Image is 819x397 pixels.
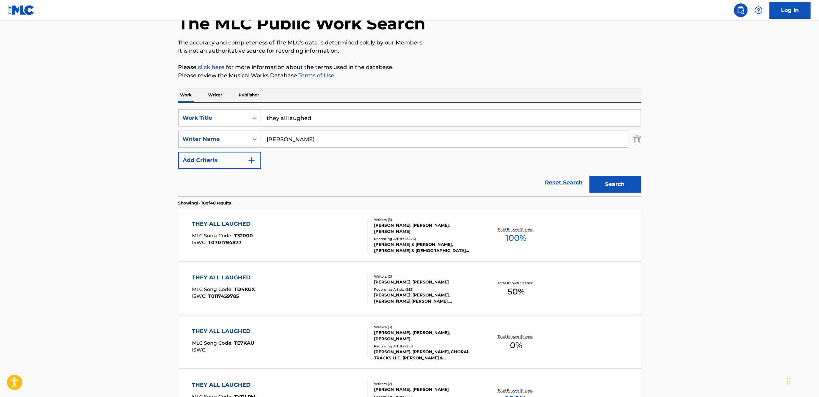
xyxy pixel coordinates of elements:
div: Recording Artists ( 3476 ) [374,236,478,241]
p: Total Known Shares: [498,388,535,393]
p: Total Known Shares: [498,334,535,339]
p: Publisher [237,88,261,102]
a: THEY ALL LAUGHEDMLC Song Code:T32000ISWC:T0701794877Writers (3)[PERSON_NAME], [PERSON_NAME], [PER... [178,210,641,261]
p: Writer [206,88,225,102]
a: Public Search [734,3,748,17]
button: Search [590,176,641,193]
span: MLC Song Code : [192,340,234,346]
p: Total Known Shares: [498,227,535,232]
div: THEY ALL LAUGHED [192,274,255,282]
a: Log In [770,2,811,19]
div: [PERSON_NAME], [PERSON_NAME] [374,386,478,393]
a: click here [198,64,225,70]
span: TD4KGX [234,286,255,292]
div: Help [752,3,766,17]
div: Recording Artists ( 252 ) [374,287,478,292]
div: Writers ( 2 ) [374,381,478,386]
p: Work [178,88,194,102]
div: Writers ( 2 ) [374,274,478,279]
img: MLC Logo [8,5,35,15]
img: help [755,6,763,14]
span: 0 % [510,339,522,352]
span: T0117459785 [208,293,239,299]
div: Work Title [183,114,244,122]
span: ISWC : [192,239,208,246]
span: T32000 [234,233,253,239]
div: [PERSON_NAME], [PERSON_NAME], CHORAL TRACKS LLC, [PERSON_NAME] & [PERSON_NAME], CHORAL TRACKS LLC [374,349,478,361]
img: Delete Criterion [634,131,641,148]
p: Showing 1 - 10 of 40 results [178,200,231,206]
span: TE7KAU [234,340,254,346]
div: Writer Name [183,135,244,143]
p: Please for more information about the terms used in the database. [178,63,641,71]
div: Recording Artists ( 213 ) [374,344,478,349]
div: [PERSON_NAME], [PERSON_NAME], [PERSON_NAME] [374,222,478,235]
span: MLC Song Code : [192,233,234,239]
span: ISWC : [192,347,208,353]
div: [PERSON_NAME], [PERSON_NAME] [374,279,478,285]
form: Search Form [178,109,641,196]
p: Please review the Musical Works Database [178,71,641,80]
a: THEY ALL LAUGHEDMLC Song Code:TD4KGXISWC:T0117459785Writers (2)[PERSON_NAME], [PERSON_NAME]Record... [178,263,641,315]
h1: The MLC Public Work Search [178,13,426,34]
span: MLC Song Code : [192,286,234,292]
span: T0701794877 [208,239,242,246]
div: [PERSON_NAME], [PERSON_NAME],[PERSON_NAME],[PERSON_NAME], [PERSON_NAME]|[PERSON_NAME]|[PERSON_NAM... [374,292,478,304]
div: THEY ALL LAUGHED [192,327,254,335]
p: It is not an authoritative source for recording information. [178,47,641,55]
span: 100 % [506,232,527,244]
a: Terms of Use [297,72,335,79]
p: Total Known Shares: [498,280,535,286]
div: [PERSON_NAME], [PERSON_NAME], [PERSON_NAME] [374,330,478,342]
div: Writers ( 3 ) [374,325,478,330]
a: Reset Search [542,175,586,190]
a: THEY ALL LAUGHEDMLC Song Code:TE7KAUISWC:Writers (3)[PERSON_NAME], [PERSON_NAME], [PERSON_NAME]Re... [178,317,641,368]
p: The accuracy and completeness of The MLC's data is determined solely by our Members. [178,39,641,47]
iframe: Chat Widget [785,364,819,397]
div: [PERSON_NAME] & [PERSON_NAME], [PERSON_NAME] & [DEMOGRAPHIC_DATA][PERSON_NAME], [PERSON_NAME], [P... [374,241,478,254]
div: Writers ( 3 ) [374,217,478,222]
div: THEY ALL LAUGHED [192,381,255,389]
span: ISWC : [192,293,208,299]
div: THEY ALL LAUGHED [192,220,254,228]
span: 50 % [508,286,525,298]
img: 9d2ae6d4665cec9f34b9.svg [247,156,256,164]
img: search [737,6,745,14]
button: Add Criteria [178,152,261,169]
div: Drag [787,371,791,392]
